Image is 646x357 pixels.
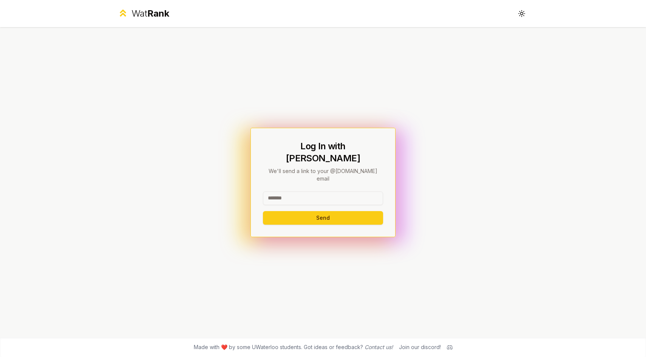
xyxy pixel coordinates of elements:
p: We'll send a link to your @[DOMAIN_NAME] email [263,167,383,182]
button: Send [263,211,383,225]
h1: Log In with [PERSON_NAME] [263,140,383,164]
span: Made with ❤️ by some UWaterloo students. Got ideas or feedback? [194,343,393,351]
a: Contact us! [365,344,393,350]
span: Rank [147,8,169,19]
div: Join our discord! [399,343,441,351]
a: WatRank [117,8,169,20]
div: Wat [131,8,169,20]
